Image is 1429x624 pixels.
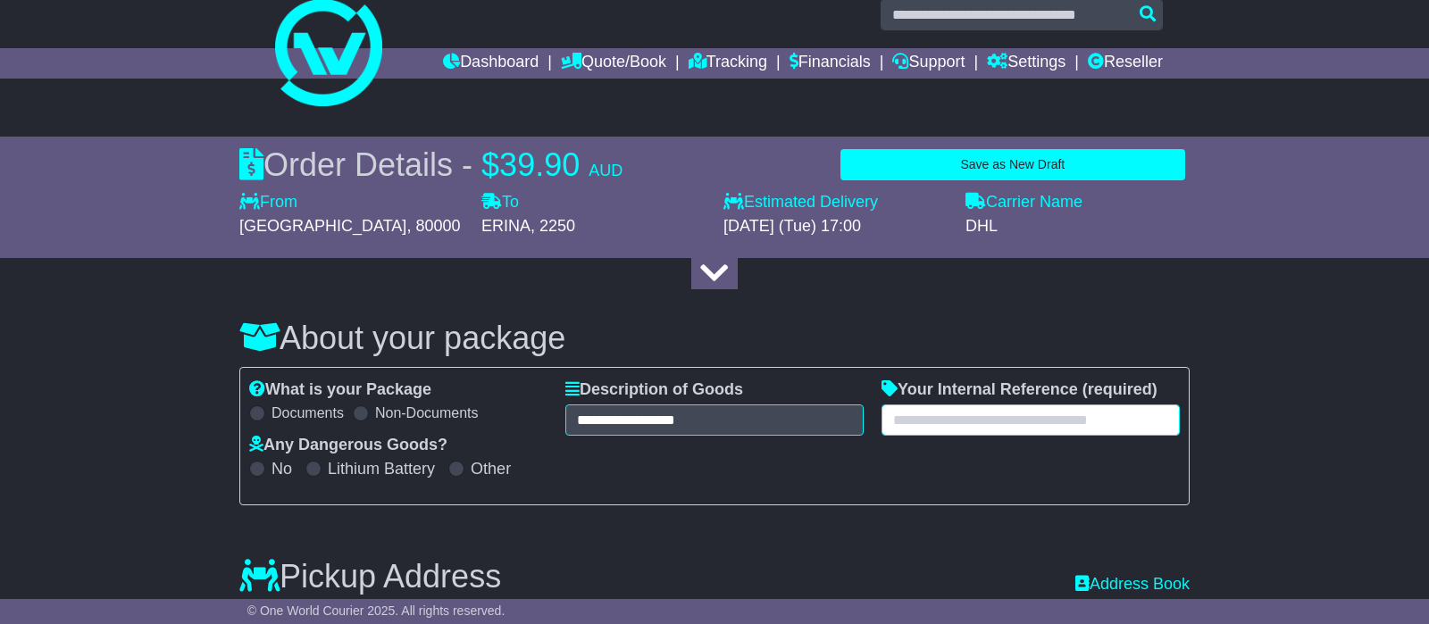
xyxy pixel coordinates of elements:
[239,146,623,184] div: Order Details -
[239,193,297,212] label: From
[471,460,511,479] label: Other
[531,217,575,235] span: , 2250
[499,146,580,183] span: 39.90
[882,380,1157,400] label: Your Internal Reference (required)
[965,193,1082,212] label: Carrier Name
[239,559,501,595] h3: Pickup Address
[406,217,460,235] span: , 80000
[239,217,406,235] span: [GEOGRAPHIC_DATA]
[987,48,1065,79] a: Settings
[481,146,499,183] span: $
[965,217,1190,237] div: DHL
[1088,48,1163,79] a: Reseller
[249,380,431,400] label: What is your Package
[565,380,743,400] label: Description of Goods
[249,436,447,455] label: Any Dangerous Goods?
[723,217,948,237] div: [DATE] (Tue) 17:00
[481,217,531,235] span: ERINA
[1075,575,1190,595] a: Address Book
[272,460,292,479] label: No
[840,149,1185,180] button: Save as New Draft
[328,460,435,479] label: Lithium Battery
[481,193,519,212] label: To
[247,603,506,618] span: © One World Courier 2025. All rights reserved.
[239,320,1190,356] h3: About your package
[790,48,871,79] a: Financials
[561,48,666,79] a: Quote/Book
[443,48,539,79] a: Dashboard
[272,404,344,421] label: Documents
[589,162,623,179] span: AUD
[375,404,479,421] label: Non-Documents
[689,48,767,79] a: Tracking
[892,48,965,79] a: Support
[723,193,948,212] label: Estimated Delivery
